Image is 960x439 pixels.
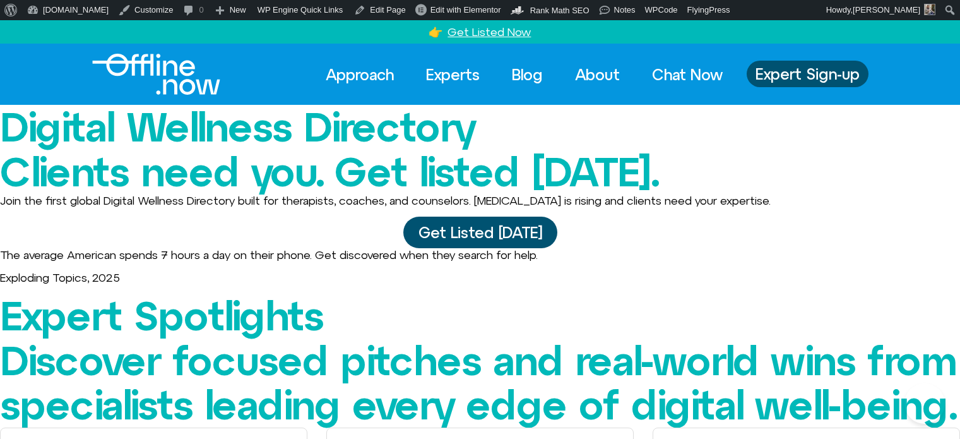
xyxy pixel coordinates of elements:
[641,61,734,88] a: Chat Now
[530,6,590,15] span: Rank Math SEO
[747,61,868,87] a: Expert Sign-up
[415,61,491,88] a: Experts
[418,224,542,241] span: Get Listed [DATE]
[447,25,531,39] a: Get Listed Now
[853,5,920,15] span: [PERSON_NAME]
[904,383,945,424] iframe: Botpress
[430,5,501,15] span: Edit with Elementor
[403,217,557,248] a: Get Listed [DATE]
[429,25,442,39] a: 👉
[756,66,860,82] span: Expert Sign-up
[314,61,734,88] nav: Menu
[92,54,220,95] img: Offline.Now logo in white. Text of the words offline.now with a line going through the "O"
[564,61,631,88] a: About
[501,61,554,88] a: Blog
[314,61,405,88] a: Approach
[92,54,199,95] div: Logo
